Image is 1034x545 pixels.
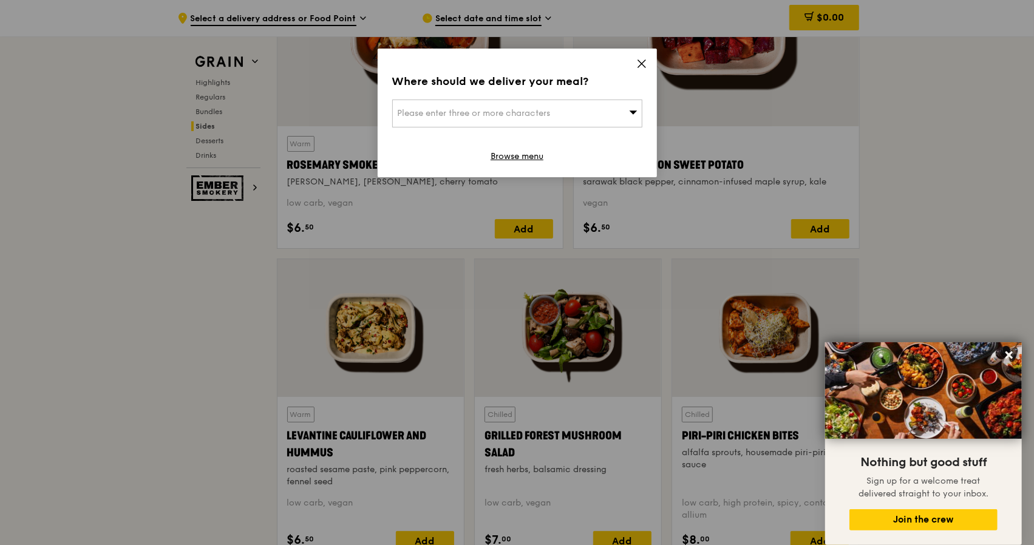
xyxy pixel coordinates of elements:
[999,345,1019,365] button: Close
[825,342,1022,439] img: DSC07876-Edit02-Large.jpeg
[398,108,551,118] span: Please enter three or more characters
[849,509,998,530] button: Join the crew
[860,455,987,470] span: Nothing but good stuff
[392,73,642,90] div: Where should we deliver your meal?
[491,151,543,163] a: Browse menu
[859,476,988,499] span: Sign up for a welcome treat delivered straight to your inbox.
